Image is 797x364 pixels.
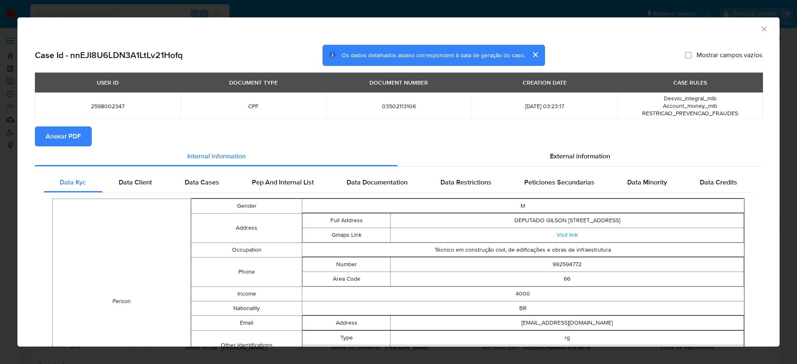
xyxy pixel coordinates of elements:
input: Mostrar campos vazios [685,52,692,58]
button: Anexar PDF [35,126,92,146]
td: Area Code [302,272,391,286]
td: Técnico em construção civil, de edificações e obras de infraestrutura [302,243,744,257]
td: 4000 [302,286,744,301]
td: 992594772 [391,257,744,272]
td: Nationality [191,301,302,315]
td: Type [302,330,391,345]
span: Desvio_integral_mlb [664,94,716,102]
div: DOCUMENT NUMBER [364,75,433,90]
span: Data Documentation [347,177,408,187]
span: External information [550,151,610,161]
td: rg [391,330,744,345]
td: Income [191,286,302,301]
td: Gmaps Link [302,228,391,242]
span: Anexar PDF [46,127,81,146]
a: Visit link [557,231,578,239]
span: Mostrar campos vazios [697,51,762,59]
span: Account_money_mlb [663,102,717,110]
span: Pep And Internal List [252,177,314,187]
span: RESTRICAO_PREVENCAO_FRAUDES [642,109,738,117]
span: Data Credits [700,177,737,187]
button: Fechar a janela [760,25,768,32]
div: CASE RULES [668,75,712,90]
span: [DATE] 03:23:17 [482,102,607,110]
td: Number [302,345,391,359]
span: CPF [191,102,316,110]
span: 2598002347 [45,102,171,110]
h2: Case Id - nnEJI8U6LDN3A1LtLv21Hofq [35,50,183,61]
span: Internal information [187,151,246,161]
div: USER ID [92,75,124,90]
td: Gender [191,199,302,213]
span: Data Cases [185,177,219,187]
div: DOCUMENT TYPE [224,75,283,90]
td: Number [302,257,391,272]
div: Detailed info [35,146,762,166]
span: 03502113106 [336,102,462,110]
td: Address [191,213,302,243]
span: Peticiones Secundarias [524,177,594,187]
span: Os dados detalhados abaixo correspondem à data de geração do caso. [342,51,525,59]
div: closure-recommendation-modal [17,17,780,347]
td: Phone [191,257,302,286]
td: Other Identifications [191,330,302,360]
td: DEPUTADO GILSON [STREET_ADDRESS] [391,213,744,228]
div: CREATION DATE [518,75,572,90]
div: Detailed internal info [44,172,753,192]
td: 66 [391,272,744,286]
button: cerrar [525,45,545,65]
td: Address [302,315,391,330]
td: M [302,199,744,213]
td: 19927223 [391,345,744,359]
span: Data Kyc [60,177,86,187]
span: Data Restrictions [440,177,491,187]
td: Email [191,315,302,330]
td: Occupation [191,243,302,257]
td: BR [302,301,744,315]
span: Data Minority [627,177,667,187]
td: Full Address [302,213,391,228]
span: Data Client [119,177,152,187]
td: [EMAIL_ADDRESS][DOMAIN_NAME] [391,315,744,330]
